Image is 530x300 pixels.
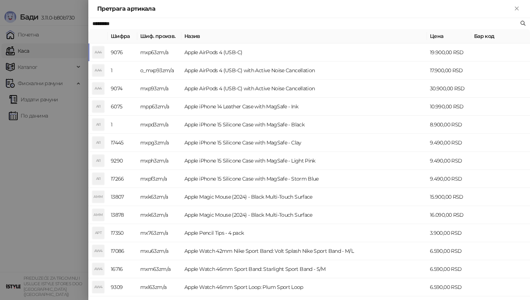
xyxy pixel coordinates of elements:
[512,4,521,13] button: Close
[181,43,427,62] td: Apple AirPods 4 (USB-C)
[181,242,427,260] td: Apple Watch 42mm Nike Sport Band: Volt Splash Nike Sport Band - M/L
[181,206,427,224] td: Apple Magic Mouse (2024) - Black Multi-Touch Surface
[427,116,471,134] td: 8.900,00 RSD
[108,206,137,224] td: 13878
[108,98,137,116] td: 6075
[92,227,104,239] div: APT
[108,260,137,278] td: 16716
[181,188,427,206] td: Apple Magic Mouse (2024) - Black Multi-Touch Surface
[181,260,427,278] td: Apple Watch 46mm Sport Band: Starlight Sport Band - S/M
[137,29,181,43] th: Шиф. произв.
[181,278,427,296] td: Apple Watch 46mm Sport Loop: Plum Sport Loop
[427,80,471,98] td: 30.900,00 RSD
[92,137,104,149] div: AI1
[427,29,471,43] th: Цена
[181,62,427,80] td: Apple AirPods 4 (USB-C) with Active Noise Cancellation
[181,80,427,98] td: Apple AirPods 4 (USB-C) with Active Noise Cancellation
[137,242,181,260] td: mxu63zm/a
[137,116,181,134] td: mxpd3zm/a
[108,134,137,152] td: 17445
[427,278,471,296] td: 6.590,00 RSD
[137,62,181,80] td: o_mxp93zm/a
[181,224,427,242] td: Apple Pencil Tips - 4 pack
[92,119,104,130] div: AI1
[427,170,471,188] td: 9.490,00 RSD
[108,152,137,170] td: 9290
[181,152,427,170] td: Apple iPhone 15 Silicone Case with MagSafe - Light Pink
[181,116,427,134] td: Apple iPhone 15 Silicone Case with MagSafe - Black
[427,98,471,116] td: 10.990,00 RSD
[137,260,181,278] td: mxm63zm/a
[92,245,104,257] div: AW4
[92,83,104,94] div: AA4
[471,29,530,43] th: Бар код
[92,263,104,275] div: AW4
[137,98,181,116] td: mpp63zm/a
[427,188,471,206] td: 15.900,00 RSD
[92,173,104,185] div: AI1
[108,43,137,62] td: 9076
[427,224,471,242] td: 3.900,00 RSD
[427,260,471,278] td: 6.590,00 RSD
[97,4,512,13] div: Претрага артикала
[92,281,104,293] div: AW4
[92,46,104,58] div: AA4
[92,155,104,167] div: AI1
[92,64,104,76] div: AA4
[92,191,104,203] div: AMM
[137,152,181,170] td: mxph3zm/a
[427,206,471,224] td: 16.090,00 RSD
[108,116,137,134] td: 1
[137,206,181,224] td: mxk63zm/a
[92,209,104,221] div: AMM
[427,152,471,170] td: 9.490,00 RSD
[137,224,181,242] td: mx763zm/a
[92,101,104,112] div: AI1
[181,134,427,152] td: Apple iPhone 15 Silicone Case with MagSafe - Clay
[108,224,137,242] td: 17350
[108,62,137,80] td: 1
[108,278,137,296] td: 9309
[181,98,427,116] td: Apple iPhone 14 Leather Case with MagSafe - Ink
[137,170,181,188] td: mxpf3zm/a
[108,242,137,260] td: 17086
[137,134,181,152] td: mxpg3zm/a
[427,134,471,152] td: 9.490,00 RSD
[181,29,427,43] th: Назив
[108,170,137,188] td: 17266
[427,43,471,62] td: 19.900,00 RSD
[427,242,471,260] td: 6.590,00 RSD
[137,188,181,206] td: mxk63zm/a
[108,29,137,43] th: Шифра
[108,188,137,206] td: 13807
[137,43,181,62] td: mxp63zm/a
[427,62,471,80] td: 17.900,00 RSD
[137,80,181,98] td: mxp93zm/a
[137,278,181,296] td: mxl63zm/a
[108,80,137,98] td: 9074
[181,170,427,188] td: Apple iPhone 15 Silicone Case with MagSafe - Storm Blue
